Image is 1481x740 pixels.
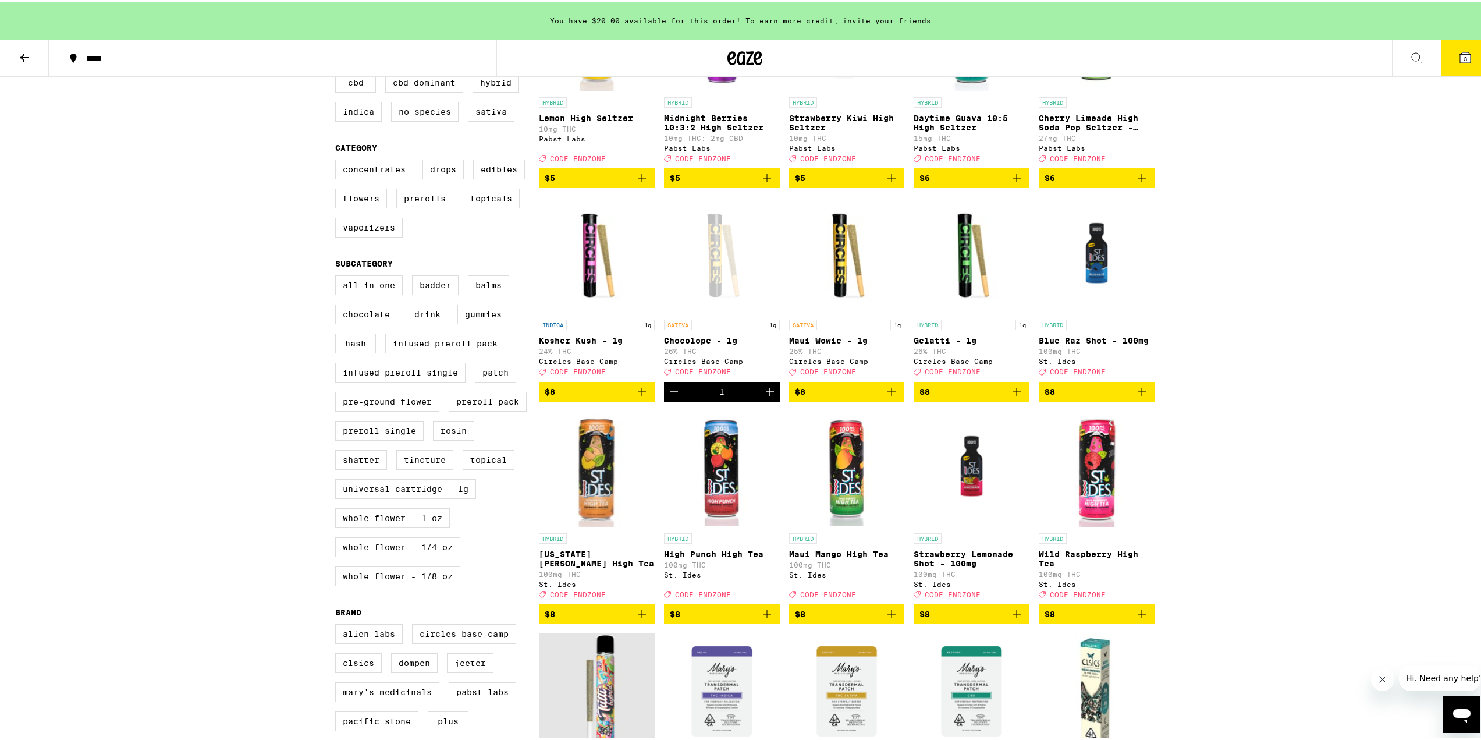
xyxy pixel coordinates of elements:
label: All-In-One [335,273,403,293]
p: 1g [890,317,904,328]
p: HYBRID [914,317,942,328]
span: $8 [1045,385,1055,394]
button: Add to bag [539,380,655,399]
label: Sativa [468,100,514,119]
label: Shatter [335,448,387,468]
p: 26% THC [914,345,1029,353]
label: Jeeter [447,651,493,671]
span: CODE ENDZONE [675,153,731,160]
img: St. Ides - High Punch High Tea [664,409,780,525]
p: HYBRID [664,95,692,105]
span: $5 [670,171,680,180]
p: 100mg THC [664,559,780,566]
span: CODE ENDZONE [925,589,981,596]
p: HYBRID [1039,95,1067,105]
label: Chocolate [335,302,397,322]
p: 26% THC [664,345,780,353]
span: 3 [1464,53,1467,60]
p: Maui Wowie - 1g [789,334,905,343]
p: 1g [1015,317,1029,328]
p: 24% THC [539,345,655,353]
span: CODE ENDZONE [675,589,731,596]
button: Decrement [664,380,684,399]
span: Hi. Need any help? [7,8,84,17]
label: Circles Base Camp [412,622,516,642]
p: 100mg THC [1039,568,1155,576]
button: Add to bag [539,166,655,186]
div: Pabst Labs [789,142,905,150]
label: Topicals [463,186,520,206]
button: Add to bag [789,602,905,622]
p: Strawberry Lemonade Shot - 100mg [914,547,1029,566]
span: $5 [795,171,805,180]
a: Open page for Blue Raz Shot - 100mg from St. Ides [1039,195,1155,379]
div: 1 [719,385,724,394]
button: Add to bag [539,602,655,622]
p: 1g [641,317,655,328]
span: CODE ENDZONE [550,366,606,374]
span: $8 [795,385,805,394]
label: CBD Dominant [385,70,463,90]
p: 1g [766,317,780,328]
p: Cherry Limeade High Soda Pop Seltzer - 25mg [1039,111,1155,130]
p: 100mg THC [789,559,905,566]
label: No Species [391,100,459,119]
span: $6 [1045,171,1055,180]
a: Open page for Strawberry Lemonade Shot - 100mg from St. Ides [914,409,1029,602]
button: Add to bag [914,380,1029,399]
a: Open page for Wild Raspberry High Tea from St. Ides [1039,409,1155,602]
label: Rosin [433,419,474,438]
span: $6 [919,171,930,180]
p: HYBRID [539,95,567,105]
div: Circles Base Camp [664,355,780,363]
label: Pacific Stone [335,709,418,729]
span: $8 [545,607,555,617]
span: CODE ENDZONE [550,589,606,596]
div: Circles Base Camp [789,355,905,363]
label: Patch [475,360,516,380]
label: Mary's Medicinals [335,680,439,700]
span: CODE ENDZONE [1050,589,1106,596]
label: Universal Cartridge - 1g [335,477,476,497]
span: CODE ENDZONE [925,366,981,374]
label: Gummies [457,302,509,322]
a: Open page for Georgia Peach High Tea from St. Ides [539,409,655,602]
span: $8 [919,607,930,617]
span: CODE ENDZONE [800,153,856,160]
img: St. Ides - Wild Raspberry High Tea [1039,409,1155,525]
button: Increment [760,380,780,399]
label: Flowers [335,186,387,206]
p: Strawberry Kiwi High Seltzer [789,111,905,130]
span: $8 [670,607,680,617]
label: Pabst Labs [449,680,516,700]
button: Add to bag [664,602,780,622]
iframe: Button to launch messaging window [1443,693,1480,731]
label: PLUS [428,709,468,729]
p: SATIVA [664,317,692,328]
label: Hybrid [473,70,519,90]
button: Add to bag [789,166,905,186]
div: Circles Base Camp [914,355,1029,363]
p: High Punch High Tea [664,547,780,557]
label: Dompen [391,651,438,671]
p: 25% THC [789,345,905,353]
p: HYBRID [539,531,567,541]
div: Pabst Labs [1039,142,1155,150]
p: Kosher Kush - 1g [539,334,655,343]
span: CODE ENDZONE [1050,366,1106,374]
p: Gelatti - 1g [914,334,1029,343]
p: 10mg THC [539,123,655,130]
button: Add to bag [914,602,1029,622]
p: 10mg THC: 2mg CBD [664,132,780,140]
p: HYBRID [789,531,817,541]
iframe: Message from company [1399,663,1480,689]
label: Prerolls [396,186,453,206]
button: Add to bag [664,166,780,186]
button: Add to bag [1039,380,1155,399]
label: Concentrates [335,157,413,177]
span: $8 [1045,607,1055,617]
label: Indica [335,100,382,119]
span: CODE ENDZONE [800,366,856,374]
p: HYBRID [914,531,942,541]
div: St. Ides [1039,578,1155,586]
